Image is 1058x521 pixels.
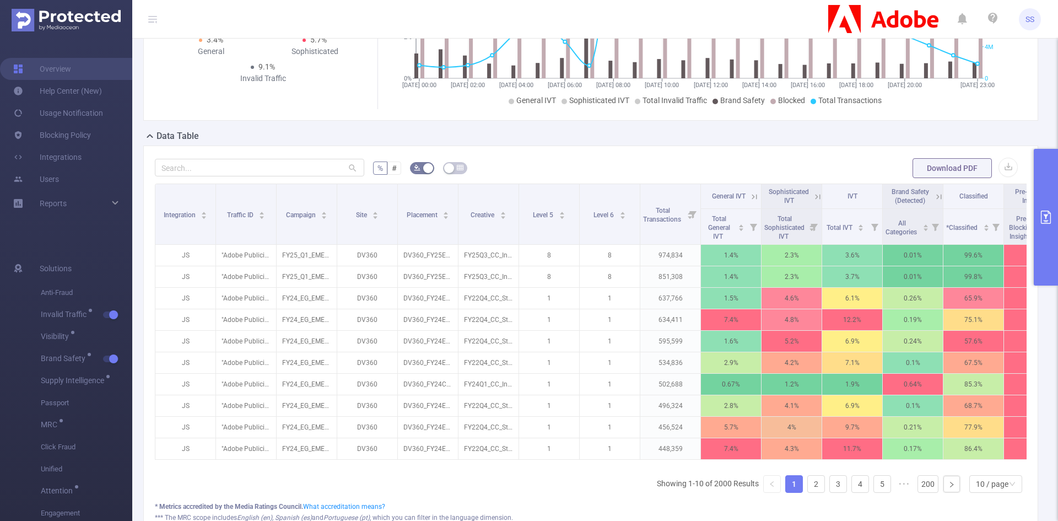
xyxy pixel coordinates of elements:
p: JS [155,395,215,416]
p: FY24_EG_EMEA_Creative_EDU_Acquisition_Buy_4200323233_P36036 [225039] [277,331,337,352]
p: 4.8% [762,309,822,330]
p: 4.1% [762,395,822,416]
i: icon: caret-down [559,214,565,218]
i: icon: caret-up [858,223,864,226]
p: "Adobe Publicis Emea Tier 1" [27133] [216,331,276,352]
a: 4 [852,476,868,492]
p: 8 [580,245,640,266]
p: 456,524 [640,417,700,438]
i: icon: caret-up [201,210,207,213]
i: icon: caret-up [259,210,265,213]
p: 0.64% [883,374,943,395]
p: JS [155,245,215,266]
p: DV360_FY24EDU_BEH_CustomIntent_TR_DSK_BAN_300x600 [7938811] [398,417,458,438]
p: 0.1% [883,395,943,416]
p: FY25Q3_CC_Individual_AX_uk_en_Yendy-StandardIAB-DV360_ST_300x250_NA_NA.jpg [5042775] [458,266,519,287]
i: Filter menu [685,184,700,244]
p: DV360 [337,417,397,438]
li: Showing 1-10 of 2000 Results [657,475,759,493]
p: 4.3% [762,438,822,459]
p: FY24_EG_EMEA_Creative_EDU_Acquisition_Buy_4200323233_P36036 [225039] [277,438,337,459]
span: Visibility [41,332,73,340]
p: 1 [580,331,640,352]
p: 7.1% [822,352,882,373]
span: Reports [40,199,67,208]
p: DV360_FY24EDU_BEH_CustomIntent_TR_DSK_BAN_728x90 [7938812] [398,288,458,309]
p: DV360 [337,331,397,352]
div: Sort [372,210,379,217]
a: 2 [808,476,824,492]
p: 99.8% [943,266,1003,287]
p: 534,836 [640,352,700,373]
p: 57.6% [943,331,1003,352]
div: Sophisticated [263,46,366,57]
p: 1.4% [701,245,761,266]
p: 7.4% [701,438,761,459]
p: 496,324 [640,395,700,416]
i: Filter menu [867,209,882,244]
p: 77.9% [943,417,1003,438]
span: SS [1025,8,1034,30]
p: FY22Q4_CC_Student_CCIAllApps_TR_TR_DCOGeneralPathfinders_AN_160x600.zip [4198782] [458,395,519,416]
span: All Categories [886,219,919,236]
a: Users [13,168,59,190]
p: 5.2% [762,331,822,352]
tspan: [DATE] 16:00 [790,82,824,89]
p: 1 [580,374,640,395]
span: Attention [41,487,77,495]
span: Sophisticated IVT [769,188,809,205]
p: 85.3% [943,374,1003,395]
p: 6.9% [822,395,882,416]
p: 0.19% [883,309,943,330]
p: 1 [519,374,579,395]
i: Filter menu [806,209,822,244]
p: "Adobe Publicis Emea Tier 1" [27133] [216,352,276,373]
p: 1 [519,417,579,438]
a: Help Center (New) [13,80,102,102]
p: 634,411 [640,309,700,330]
h2: Data Table [156,130,199,143]
i: icon: caret-up [922,223,929,226]
p: FY24_EG_EMEA_Creative_CCM_Acquisition_Buy_4200323233_P36036 [225038] [277,374,337,395]
p: FY24_EG_EMEA_Creative_EDU_Acquisition_Buy_4200323233_P36036 [225039] [277,395,337,416]
p: DV360_FY24EDU_BEH_CompetitiveConquesting_TR_DSK_BAN_300x250 [7938572] [398,438,458,459]
p: DV360_FY25EXP_PSP_Affinity-Solopreneur-IND-CCEX-Google_UK_CROSS_ST_300x250_EarlofEast-StandardIAB... [398,245,458,266]
tspan: [DATE] 23:00 [960,82,995,89]
p: 86.4% [943,438,1003,459]
span: Brand Safety [41,355,89,362]
span: Unified [41,458,132,480]
tspan: [DATE] 00:00 [402,82,436,89]
a: What accreditation means? [303,503,385,511]
span: Classified [959,192,988,200]
button: Download PDF [913,158,992,178]
span: Level 6 [593,211,616,219]
span: Anti-Fraud [41,282,132,304]
span: Total Transactions [643,207,683,223]
p: 8 [580,266,640,287]
div: Invalid Traffic [211,73,315,84]
p: JS [155,266,215,287]
p: DV360_FY24EDU_BEH_CustomIntent_TR_DSK_BAN_160x600 [7938809] [398,352,458,373]
span: *Classified [946,224,979,232]
li: 3 [829,475,847,493]
tspan: [DATE] 10:00 [645,82,679,89]
li: 5 [873,475,891,493]
p: 68.7% [943,395,1003,416]
i: icon: caret-up [559,210,565,213]
i: icon: caret-down [443,214,449,218]
p: 2.3% [762,245,822,266]
tspan: 2% [404,34,412,41]
tspan: [DATE] 18:00 [839,82,873,89]
p: FY22Q4_CC_Student_CCIAllApps_TR_TR_DCOGeneralPathfinders_AN_728x90.zip [4198780] [458,331,519,352]
p: 2.3% [762,266,822,287]
span: Total IVT [827,224,854,232]
div: Sort [500,210,506,217]
p: FY24_EG_EMEA_Creative_EDU_Acquisition_Buy_4200323233_P36036 [225039] [277,352,337,373]
p: JS [155,288,215,309]
p: 1 [519,288,579,309]
span: General IVT [712,192,746,200]
p: FY22Q4_CC_Student_CCIAllApps_TR_TR_DCOGeneralPathfinders_AN_160x600.zip [4198782] [458,352,519,373]
li: 200 [917,475,938,493]
i: icon: left [769,481,775,487]
tspan: [DATE] 20:00 [887,82,921,89]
